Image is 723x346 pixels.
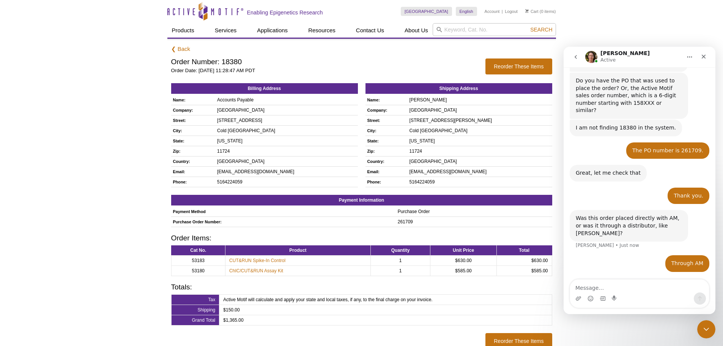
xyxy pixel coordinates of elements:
td: [US_STATE] [215,136,358,146]
td: $585.00 [430,265,496,276]
td: [US_STATE] [408,136,552,146]
th: Product [225,245,371,256]
td: [STREET_ADDRESS] [215,115,358,125]
td: 5164224059 [408,177,552,187]
td: Shipping [171,305,219,315]
th: Unit Price [430,245,496,256]
h5: Country: [173,158,212,165]
a: English [456,7,477,16]
button: Search [528,26,554,33]
a: Cart [525,9,539,14]
h5: City: [173,127,212,134]
td: 53180 [171,265,225,276]
td: $1,365.00 [219,315,552,325]
td: [PERSON_NAME] [408,95,552,105]
iframe: Intercom live chat [564,47,715,314]
h5: Name: [367,96,404,103]
td: 11724 [215,146,358,156]
h5: Phone: [173,179,212,185]
h5: Email: [367,168,404,175]
a: Logout [505,9,518,14]
td: Accounts Payable [215,95,358,105]
td: [EMAIL_ADDRESS][DOMAIN_NAME] [408,166,552,177]
h5: Street: [367,117,404,124]
td: 1 [370,265,430,276]
td: Cold [GEOGRAPHIC_DATA] [215,125,358,136]
h5: Company: [367,107,404,114]
span: Search [530,27,552,33]
a: Services [210,23,241,38]
a: Resources [304,23,340,38]
td: Active Motif will calculate and apply your state and local taxes, if any, to the final charge on ... [219,294,552,305]
a: ❮ Back [171,46,191,53]
h5: State: [367,137,404,144]
img: Your Cart [525,9,529,13]
a: CUT&RUN Spike-In Control [229,257,285,264]
td: [GEOGRAPHIC_DATA] [215,105,358,115]
th: Quantity [370,245,430,256]
a: [GEOGRAPHIC_DATA] [401,7,452,16]
h5: Purchase Order Number: [173,218,392,225]
td: $585.00 [496,265,552,276]
h5: Street: [173,117,212,124]
h5: Phone: [367,179,404,185]
h5: Name: [173,96,212,103]
input: Keyword, Cat. No. [433,23,556,36]
h5: Company: [173,107,212,114]
li: (0 items) [525,7,556,16]
td: $630.00 [496,255,552,265]
td: [GEOGRAPHIC_DATA] [408,156,552,166]
li: | [502,7,503,16]
h5: City: [367,127,404,134]
a: Account [485,9,500,14]
a: Products [167,23,199,38]
p: Order Date: [DATE] 11:28:47 AM PDT [171,67,478,74]
h5: Zip: [173,148,212,155]
h2: Billing Address [171,83,358,94]
h2: Order Number: 18380 [171,58,478,65]
th: Cat No. [171,245,225,256]
td: [GEOGRAPHIC_DATA] [408,105,552,115]
h2: Totals: [171,284,552,291]
td: Tax [171,294,219,305]
td: 5164224059 [215,177,358,187]
h2: Order Items: [171,235,552,242]
h5: Country: [367,158,404,165]
a: About Us [400,23,433,38]
td: 1 [370,255,430,265]
h2: Payment Information [171,195,552,205]
td: [GEOGRAPHIC_DATA] [215,156,358,166]
th: Total [496,245,552,256]
td: 261709 [396,216,552,227]
td: [STREET_ADDRESS][PERSON_NAME] [408,115,552,125]
td: $630.00 [430,255,496,265]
